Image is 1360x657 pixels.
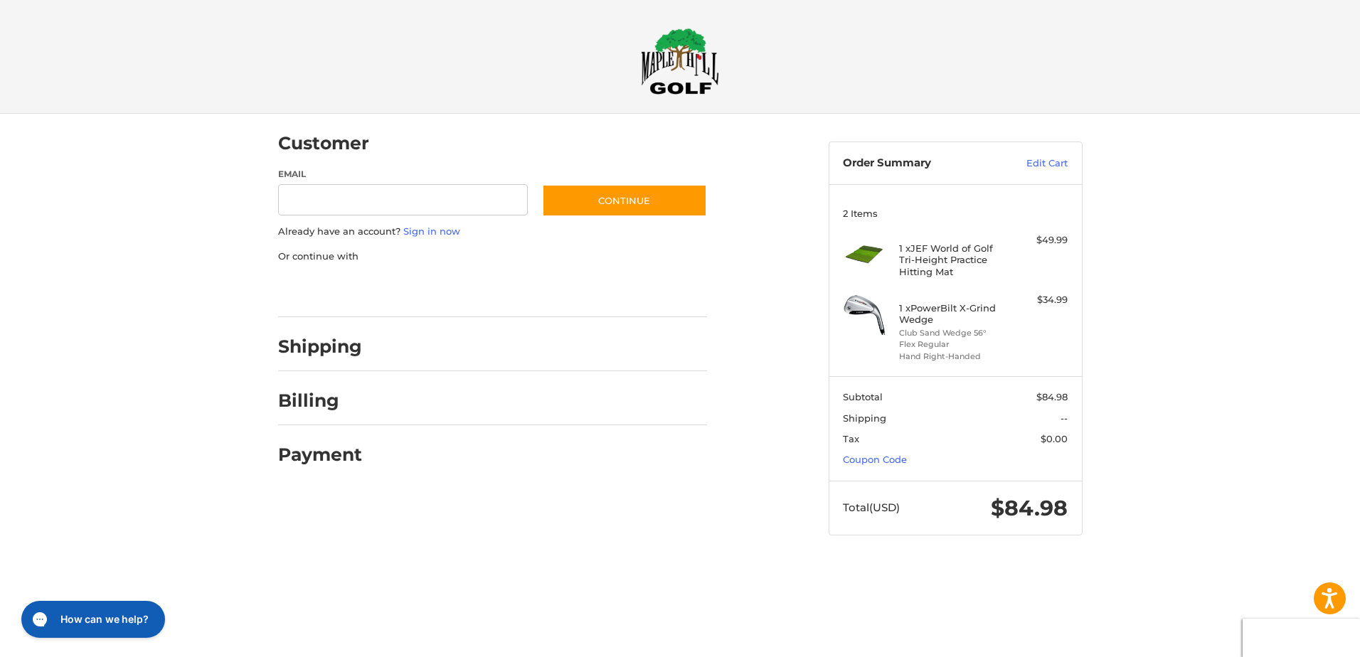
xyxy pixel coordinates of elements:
[1011,233,1068,247] div: $49.99
[843,156,996,171] h3: Order Summary
[899,351,1008,363] li: Hand Right-Handed
[14,596,169,643] iframe: Gorgias live chat messenger
[899,242,1008,277] h4: 1 x JEF World of Golf Tri-Height Practice Hitting Mat
[843,391,883,402] span: Subtotal
[542,184,707,217] button: Continue
[843,208,1068,219] h3: 2 Items
[1243,619,1360,657] iframe: Google Customer Reviews
[1041,433,1068,444] span: $0.00
[278,336,362,358] h2: Shipping
[843,454,907,465] a: Coupon Code
[899,302,1008,326] h4: 1 x PowerBilt X-Grind Wedge
[1036,391,1068,402] span: $84.98
[514,277,621,303] iframe: PayPal-venmo
[394,277,501,303] iframe: PayPal-paylater
[278,168,528,181] label: Email
[899,338,1008,351] li: Flex Regular
[1011,293,1068,307] div: $34.99
[278,225,707,239] p: Already have an account?
[843,433,859,444] span: Tax
[273,277,380,303] iframe: PayPal-paypal
[278,444,362,466] h2: Payment
[278,250,707,264] p: Or continue with
[278,390,361,412] h2: Billing
[899,327,1008,339] li: Club Sand Wedge 56°
[843,501,900,514] span: Total (USD)
[278,132,369,154] h2: Customer
[991,495,1068,521] span: $84.98
[641,28,719,95] img: Maple Hill Golf
[996,156,1068,171] a: Edit Cart
[843,412,886,424] span: Shipping
[403,225,460,237] a: Sign in now
[1061,412,1068,424] span: --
